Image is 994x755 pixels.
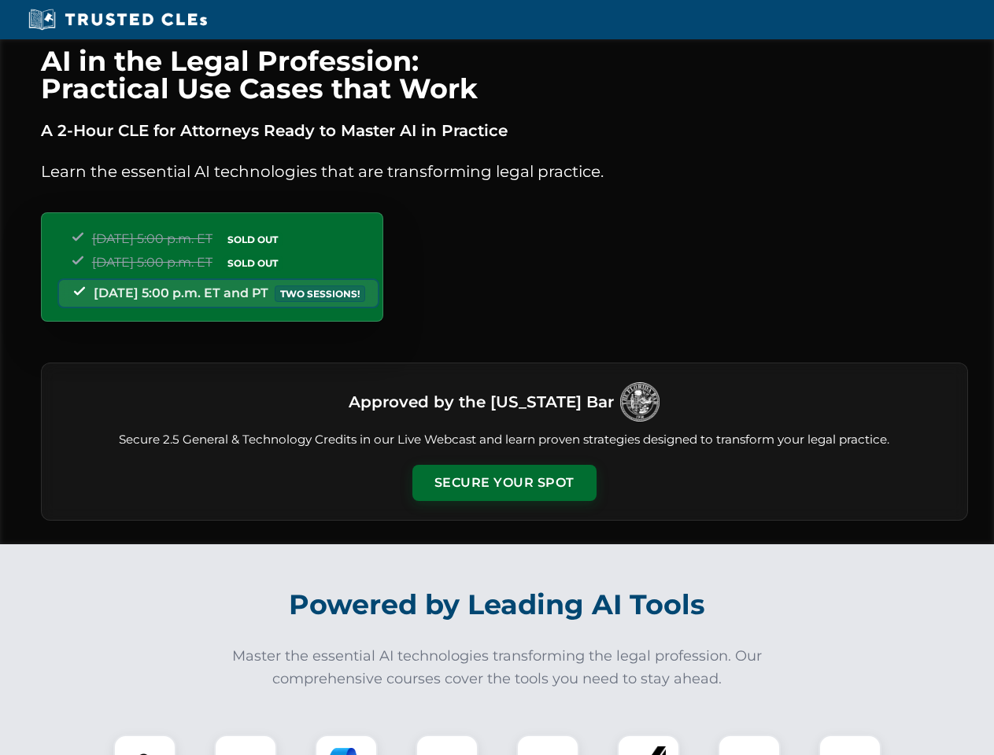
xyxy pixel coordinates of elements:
p: Learn the essential AI technologies that are transforming legal practice. [41,159,968,184]
h1: AI in the Legal Profession: Practical Use Cases that Work [41,47,968,102]
span: SOLD OUT [222,255,283,271]
img: Trusted CLEs [24,8,212,31]
button: Secure Your Spot [412,465,597,501]
p: Master the essential AI technologies transforming the legal profession. Our comprehensive courses... [222,645,773,691]
img: Logo [620,382,660,422]
span: SOLD OUT [222,231,283,248]
p: Secure 2.5 General & Technology Credits in our Live Webcast and learn proven strategies designed ... [61,431,948,449]
p: A 2-Hour CLE for Attorneys Ready to Master AI in Practice [41,118,968,143]
h3: Approved by the [US_STATE] Bar [349,388,614,416]
h2: Powered by Leading AI Tools [61,577,933,632]
span: [DATE] 5:00 p.m. ET [92,255,212,270]
span: [DATE] 5:00 p.m. ET [92,231,212,246]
